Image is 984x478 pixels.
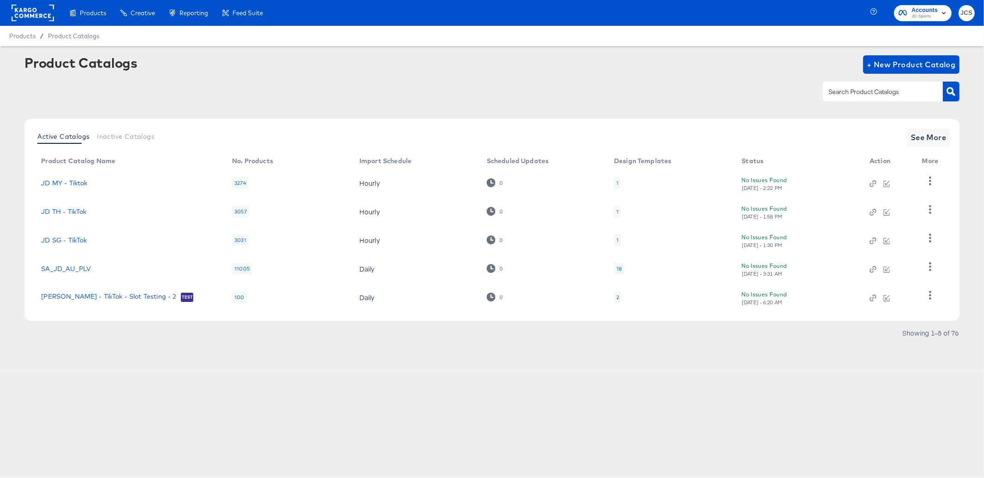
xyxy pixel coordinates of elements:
[131,9,155,17] span: Creative
[616,179,619,187] div: 1
[233,9,263,17] span: Feed Suite
[616,208,619,215] div: 1
[867,58,956,71] span: + New Product Catalog
[614,234,621,246] div: 1
[487,207,503,216] div: 0
[232,177,248,189] div: 3274
[734,154,863,169] th: Status
[41,293,176,302] a: [PERSON_NAME] - TikTok - Slot Testing - 2
[614,177,621,189] div: 1
[48,32,99,40] a: Product Catalogs
[962,8,971,18] span: JCS
[616,294,619,301] div: 2
[614,157,671,165] div: Design Templates
[616,236,619,244] div: 1
[912,6,938,15] span: Accounts
[24,55,137,70] div: Product Catalogs
[614,206,621,218] div: 1
[232,157,273,165] div: No. Products
[614,263,624,275] div: 18
[487,293,503,301] div: 0
[232,291,246,303] div: 100
[359,157,411,165] div: Import Schedule
[80,9,106,17] span: Products
[41,179,87,187] a: JD MY - Tiktok
[915,154,950,169] th: More
[97,133,155,140] span: Inactive Catalogs
[499,266,503,272] div: 0
[41,157,115,165] div: Product Catalog Name
[352,254,479,283] td: Daily
[902,330,960,336] div: Showing 1–5 of 76
[232,206,249,218] div: 3057
[863,55,960,74] button: + New Product Catalog
[907,128,950,147] button: See More
[487,157,549,165] div: Scheduled Updates
[894,5,952,21] button: AccountsJD Sports
[352,169,479,197] td: Hourly
[181,294,193,301] span: Test
[499,237,503,243] div: 0
[487,264,503,273] div: 0
[352,283,479,312] td: Daily
[911,131,947,144] span: See More
[616,265,622,272] div: 18
[912,13,938,20] span: JD Sports
[36,32,48,40] span: /
[41,265,91,272] a: SA_JD_AU_PLV
[352,197,479,226] td: Hourly
[232,234,249,246] div: 3031
[487,178,503,187] div: 0
[614,291,621,303] div: 2
[41,236,87,244] a: JD SG - TikTok
[827,87,925,97] input: Search Product Catalogs
[232,263,252,275] div: 11005
[352,226,479,254] td: Hourly
[9,32,36,40] span: Products
[41,208,86,215] a: JD TH - TikTok
[959,5,975,21] button: JCS
[179,9,208,17] span: Reporting
[487,236,503,244] div: 0
[499,180,503,186] div: 0
[37,133,89,140] span: Active Catalogs
[499,208,503,215] div: 0
[862,154,914,169] th: Action
[499,294,503,301] div: 0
